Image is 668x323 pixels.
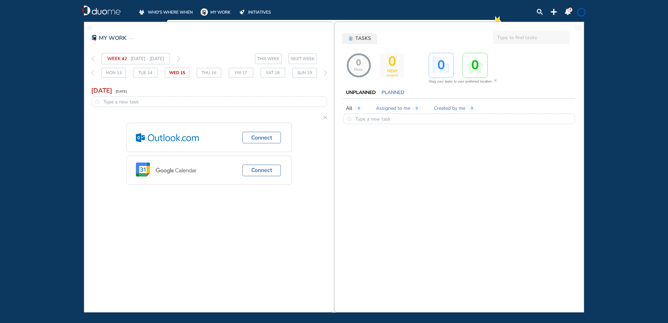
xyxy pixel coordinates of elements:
span: NEW [387,69,397,74]
span: THIS WEEK [257,55,279,62]
div: tasks-icon-6184ad [348,36,354,41]
div: thin-left-arrow-grey [91,53,95,64]
img: google.ed9f6f52.svg [136,163,202,178]
span: UNPLANNED [346,89,376,96]
div: task-ellipse [129,34,134,43]
span: [DATE] [116,87,127,96]
span: WEEK 42 [107,55,127,63]
span: Drag your tasks to your preferred location [429,78,492,85]
span: TASKS [355,35,371,42]
img: duome-logo-whitelogo.b0ca3abf.svg [82,5,121,16]
img: new-notification.cd065810.svg [494,14,501,25]
button: Connect [242,165,281,176]
div: mywork-red-on [91,35,97,41]
span: assigned [386,74,398,77]
div: google [136,163,202,178]
span: Assigned to me [376,105,410,112]
img: round_unchecked.fea2151d.svg [95,99,100,104]
button: Assigned to me [373,103,413,113]
span: Connect [251,134,272,142]
span: Done [354,68,363,72]
span: MY WORK [210,9,231,16]
div: fullwidthpage [87,25,93,30]
span: Connect [251,166,272,174]
input: Type to find tasks [493,31,570,44]
span: NEXT WEEK [291,55,315,62]
span: INITIATIVES [248,9,271,16]
span: 0 [355,105,363,112]
img: thin-left-arrow-grey.f0cbfd8f.svg [92,56,95,62]
img: mywork-on.5af487f3.svg [201,8,208,16]
div: cross-bg [493,78,498,83]
img: round_unchecked.fea2151d.svg [347,116,352,121]
div: fullwidthpage [575,25,581,30]
span: Created by me [434,105,465,112]
div: outlook [136,133,199,142]
img: notification-panel-on.a48c1939.svg [565,9,571,15]
img: initiatives-off.b77ef7b9.svg [239,10,245,15]
img: thin-left-arrow-grey.f0cbfd8f.svg [91,70,94,76]
img: whoswherewhen-off.a3085474.svg [139,9,144,15]
span: 0 [569,8,571,12]
button: Connect [242,132,281,143]
div: activity-box [380,53,404,78]
span: MY WORK [99,34,126,42]
button: tasks-icon-6184adTASKS [342,33,377,44]
div: whoswherewhen-off [138,8,145,16]
span: All [346,105,352,112]
img: plus-topbar.b126d2c6.svg [551,9,557,15]
button: next-week [289,53,317,64]
img: cross-bg.b2a90242.svg [493,78,498,83]
img: fullwidthpage.7645317a.svg [575,25,581,30]
a: MY WORK [201,8,231,16]
img: cross-thin.6f54a4cd.svg [324,116,327,119]
button: Created by me [431,103,468,113]
div: notification-panel-on [565,9,571,15]
div: activity-box [463,53,488,78]
button: this-week [255,53,282,64]
span: 0 [468,105,476,112]
div: activity-box [429,53,454,78]
img: thin-right-arrow-grey.874f3e01.svg [177,56,180,62]
div: thin-left-arrow-grey [91,68,94,78]
a: INITIATIVES [238,8,271,16]
span: 0 [387,54,397,74]
div: thin-right-arrow-grey [177,53,180,64]
div: cross-thin [320,112,331,123]
div: NaN% 0/0 [347,53,371,78]
span: [DATE] [91,86,112,95]
img: task-ellipse.fef7074b.svg [129,34,134,43]
div: search-lens [537,9,543,15]
div: plus-topbar [551,9,557,15]
img: outlook.05b6f53f.svg [136,133,199,142]
span: 0 [413,105,421,112]
button: UNPLANNED [343,88,379,97]
div: initiatives-off [238,8,246,16]
div: round_unchecked [95,99,100,104]
a: WHO'S WHERE WHEN [138,8,193,16]
span: 0 [348,58,369,72]
img: tasks-icon-6184ad.77ad149c.svg [349,36,353,41]
img: thin-right-arrow-grey.874f3e01.svg [324,70,327,76]
div: mywork-on [201,8,208,16]
div: new-notification [494,14,501,25]
span: [DATE] - [DATE] [131,55,164,63]
div: thin-right-arrow-grey [324,68,327,78]
img: search-lens.23226280.svg [537,9,543,15]
div: duome-logo-whitelogo [82,5,121,16]
span: PLANNED [382,89,405,96]
button: PLANNED [379,88,407,97]
img: mywork-red-on.755fc005.svg [91,35,97,41]
img: fullwidthpage.7645317a.svg [87,25,93,30]
span: WHO'S WHERE WHEN [148,9,193,16]
div: round_unchecked [347,116,352,121]
button: All [343,103,355,113]
a: duome-logo-whitelogologo-notext [82,5,121,16]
